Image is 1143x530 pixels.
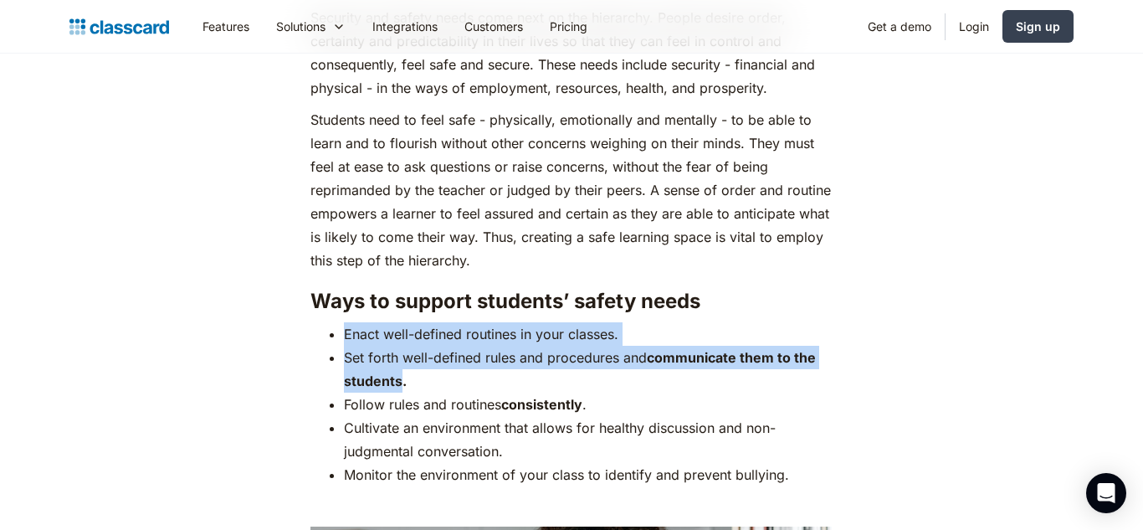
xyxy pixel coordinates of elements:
a: home [69,15,169,39]
strong: communicate them to the students. [344,349,816,389]
div: Solutions [276,18,325,35]
strong: consistently [501,396,582,413]
p: Students need to feel safe - physically, emotionally and mentally - to be able to learn and to fl... [310,108,832,272]
h3: Ways to support students’ safety needs [310,289,832,314]
div: Sign up [1016,18,1060,35]
a: Login [946,8,1002,45]
a: Features [189,8,263,45]
p: ‍ [310,495,832,518]
a: Customers [451,8,536,45]
li: Cultivate an environment that allows for healthy discussion and non-judgmental conversation. [344,416,832,463]
a: Pricing [536,8,601,45]
li: Monitor the environment of your class to identify and prevent bullying. [344,463,832,486]
a: Integrations [359,8,451,45]
li: Enact well-defined routines in your classes. [344,322,832,346]
div: Solutions [263,8,359,45]
li: Follow rules and routines . [344,393,832,416]
a: Sign up [1002,10,1074,43]
div: Open Intercom Messenger [1086,473,1126,513]
a: Get a demo [854,8,945,45]
li: Set forth well-defined rules and procedures and [344,346,832,393]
